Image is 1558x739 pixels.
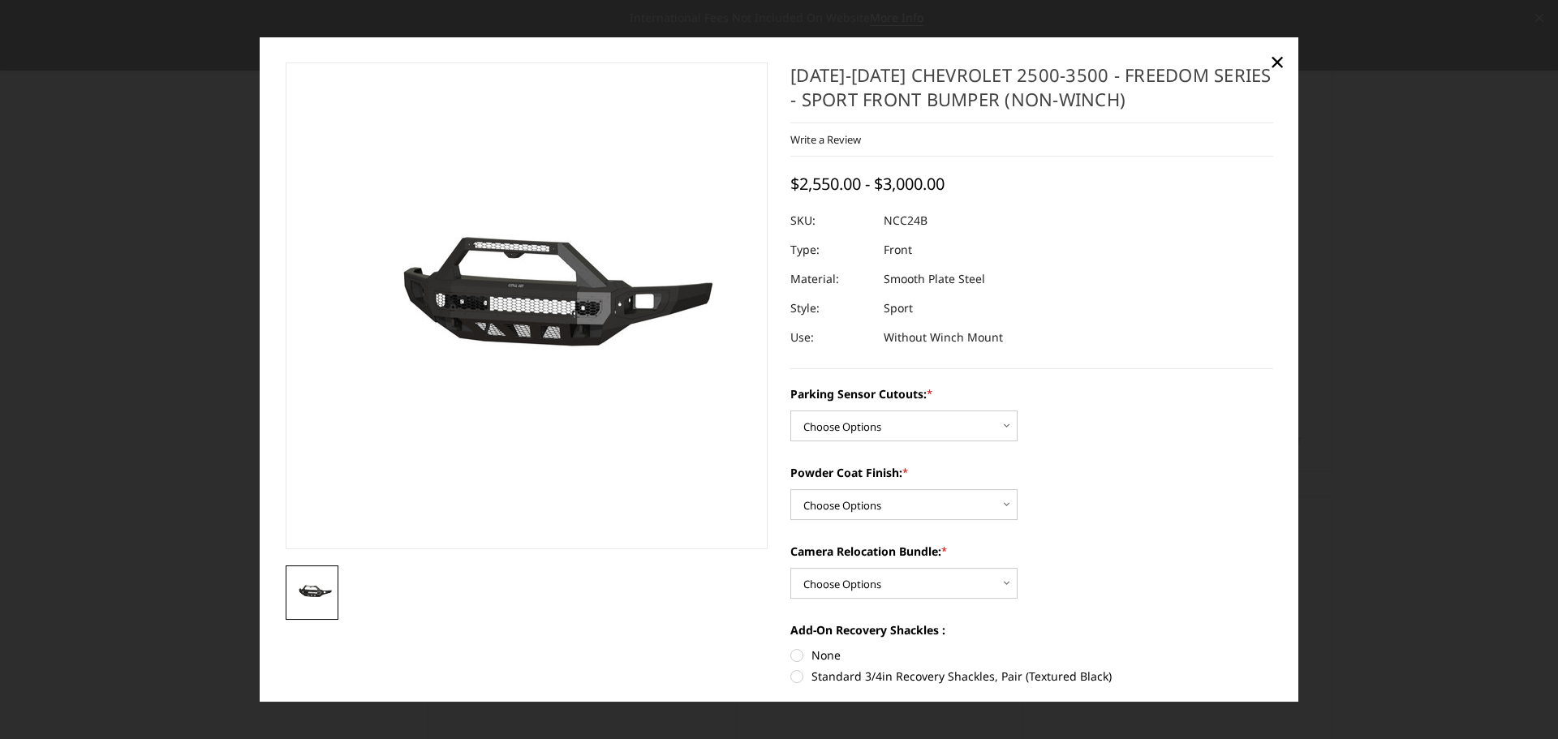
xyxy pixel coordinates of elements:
dd: Smooth Plate Steel [884,264,985,294]
span: × [1270,44,1285,79]
h1: [DATE]-[DATE] Chevrolet 2500-3500 - Freedom Series - Sport Front Bumper (non-winch) [790,62,1273,123]
label: Powder Coat Finish: [790,464,1273,481]
dt: Material: [790,264,872,294]
dt: Use: [790,323,872,352]
label: None [790,647,1273,664]
dd: Front [884,235,912,264]
a: Write a Review [790,132,861,147]
span: $2,550.00 - $3,000.00 [790,173,945,195]
label: Parking Sensor Cutouts: [790,385,1273,402]
dt: Style: [790,294,872,323]
dd: NCC24B [884,206,927,235]
label: Standard 3/4in Recovery Shackles, Pair (Textured Black) [790,668,1273,685]
img: 2024-2025 Chevrolet 2500-3500 - Freedom Series - Sport Front Bumper (non-winch) [291,582,334,603]
dd: Sport [884,294,913,323]
label: Camera Relocation Bundle: [790,543,1273,560]
dt: Type: [790,235,872,264]
dt: SKU: [790,206,872,235]
iframe: Chat Widget [1477,661,1558,739]
a: Close [1264,49,1290,75]
a: 2024-2025 Chevrolet 2500-3500 - Freedom Series - Sport Front Bumper (non-winch) [286,62,768,549]
label: Add-On Recovery Shackles : [790,621,1273,638]
dd: Without Winch Mount [884,323,1003,352]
